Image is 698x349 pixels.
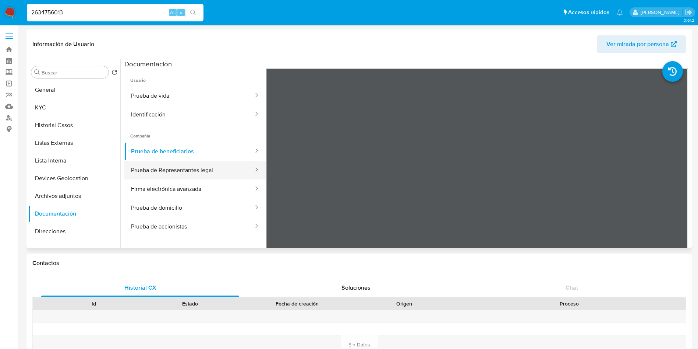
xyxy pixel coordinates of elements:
[606,35,669,53] span: Ver mirada por persona
[28,116,120,134] button: Historial Casos
[458,300,681,307] div: Proceso
[244,300,351,307] div: Fecha de creación
[147,300,233,307] div: Estado
[32,259,686,267] h1: Contactos
[180,9,182,16] span: s
[28,170,120,187] button: Devices Geolocation
[42,69,106,76] input: Buscar
[685,8,692,16] a: Salir
[51,300,137,307] div: Id
[28,152,120,170] button: Lista Interna
[28,187,120,205] button: Archivos adjuntos
[341,283,371,292] span: Soluciones
[170,9,176,16] span: Alt
[28,99,120,116] button: KYC
[566,283,578,292] span: Chat
[568,8,609,16] span: Accesos rápidos
[185,7,201,18] button: search-icon
[28,205,120,223] button: Documentación
[28,81,120,99] button: General
[111,69,117,77] button: Volver al orden por defecto
[27,8,203,17] input: Buscar usuario o caso...
[641,9,682,16] p: alan.cervantesmartinez@mercadolibre.com.mx
[28,223,120,240] button: Direcciones
[28,240,120,258] button: Restricciones Nuevo Mundo
[32,41,94,48] h1: Información de Usuario
[124,283,156,292] span: Historial CX
[34,69,40,75] button: Buscar
[28,134,120,152] button: Listas Externas
[617,9,623,15] a: Notificaciones
[361,300,447,307] div: Origen
[597,35,686,53] button: Ver mirada por persona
